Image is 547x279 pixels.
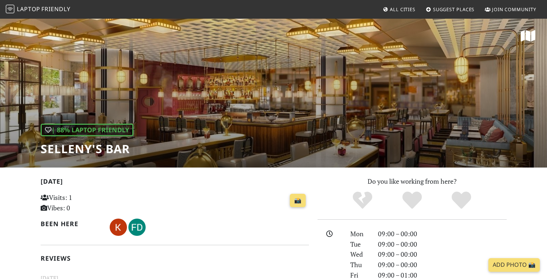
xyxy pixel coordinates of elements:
[41,255,309,262] h2: Reviews
[346,229,373,239] div: Mon
[17,5,40,13] span: Laptop
[128,222,146,231] span: FD S
[374,260,511,270] div: 09:00 – 00:00
[387,191,437,210] div: Yes
[437,191,486,210] div: Definitely!
[128,219,146,236] img: 4357-fd.jpg
[41,124,133,136] div: | 88% Laptop Friendly
[374,239,511,250] div: 09:00 – 00:00
[41,178,309,188] h2: [DATE]
[41,5,70,13] span: Friendly
[374,249,511,260] div: 09:00 – 00:00
[110,222,128,231] span: Katarzyna Flądro
[374,229,511,239] div: 09:00 – 00:00
[488,258,540,272] a: Add Photo 📸
[6,5,14,13] img: LaptopFriendly
[318,176,507,187] p: Do you like working from here?
[346,260,373,270] div: Thu
[110,219,127,236] img: 5014-katarzyna.jpg
[492,6,536,13] span: Join Community
[433,6,475,13] span: Suggest Places
[290,194,306,207] a: 📸
[41,220,101,228] h2: Been here
[41,142,133,156] h1: SELLENY'S Bar
[346,249,373,260] div: Wed
[390,6,415,13] span: All Cities
[41,192,124,213] p: Visits: 1 Vibes: 0
[482,3,539,16] a: Join Community
[380,3,418,16] a: All Cities
[423,3,478,16] a: Suggest Places
[346,239,373,250] div: Tue
[338,191,387,210] div: No
[6,3,70,16] a: LaptopFriendly LaptopFriendly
